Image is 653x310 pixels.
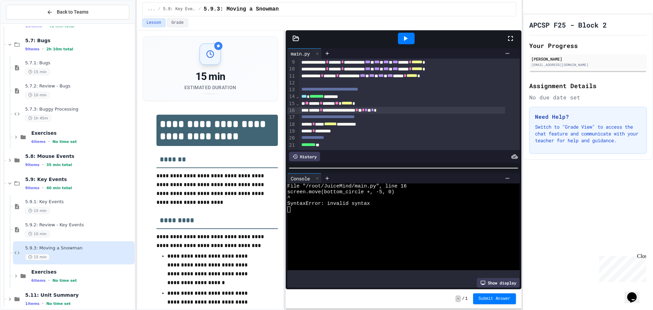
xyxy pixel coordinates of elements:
span: No time set [52,140,77,144]
p: Switch to "Grade View" to access the chat feature and communicate with your teacher for help and ... [535,124,641,144]
span: • [42,185,44,191]
button: Lesson [142,18,166,27]
span: 5.7.1: Bugs [25,60,133,66]
span: 15 min [25,208,50,214]
span: 1 items [25,301,39,306]
span: 2h 10m total [46,47,73,51]
span: screen.move(bottom_circle +, -5, 0) [287,189,395,195]
div: main.py [287,48,322,59]
div: Estimated Duration [184,84,236,91]
div: 21 [287,142,296,149]
iframe: chat widget [597,253,646,282]
span: • [48,278,50,283]
span: • [48,139,50,144]
div: 15 [287,100,296,107]
div: 20 [287,135,296,142]
span: No time set [46,301,71,306]
span: • [42,162,44,167]
iframe: chat widget [624,283,646,303]
span: • [42,46,44,52]
div: 17 [287,114,296,121]
span: 5.9.1: Key Events [25,199,133,205]
div: 11 [287,73,296,80]
span: 9 items [25,47,39,51]
div: 16 [287,107,296,114]
span: 5.11: Unit Summary [25,292,133,298]
span: - [455,295,461,302]
span: / [199,6,201,12]
span: No time set [52,278,77,283]
span: 6 items [31,140,46,144]
button: Grade [167,18,188,27]
span: 9 items [25,186,39,190]
div: 12 [287,80,296,86]
div: main.py [287,50,313,57]
span: Exercises [31,269,133,275]
div: 19 [287,128,296,135]
span: ... [148,6,155,12]
div: 9 [287,59,296,66]
h1: APCSP F25 - Block 2 [529,20,607,30]
div: History [289,152,320,161]
span: 5.9.3: Moving a Snowman [25,245,133,251]
span: 5.9: Key Events [25,176,133,182]
span: 5.8: Mouse Events [25,153,133,159]
div: Chat with us now!Close [3,3,47,43]
div: Console [287,175,313,182]
span: 1h 45m [25,115,51,121]
span: 15 min [25,254,50,260]
div: 14 [287,93,296,100]
span: 5.9.3: Moving a Snowman [204,5,279,13]
span: 5.7: Bugs [25,37,133,44]
h2: Your Progress [529,41,647,50]
span: Exercises [31,130,133,136]
span: SyntaxError: invalid syntax [287,201,370,207]
span: / [462,296,465,301]
span: ^ [287,195,290,201]
span: 10 min [25,231,50,237]
span: 40 min total [46,186,72,190]
div: 15 min [184,70,236,83]
span: / [158,6,160,12]
span: Fold line [296,94,299,99]
div: Console [287,173,322,183]
span: 1 [465,296,468,301]
div: No due date set [529,93,647,101]
span: File "/root/JuiceMind/main.py", line 16 [287,183,407,189]
span: 5.9.2: Review - Key Events [25,222,133,228]
div: Show display [477,278,520,288]
span: • [42,301,44,306]
h3: Need Help? [535,113,641,121]
span: 5.7.3: Buggy Processing [25,107,133,112]
div: [EMAIL_ADDRESS][DOMAIN_NAME] [531,62,645,67]
span: 10 min [25,92,50,98]
span: 9 items [25,163,39,167]
span: 6 items [31,278,46,283]
h2: Assignment Details [529,81,647,91]
span: Fold line [296,101,299,106]
div: 13 [287,86,296,93]
span: Back to Teams [57,9,88,16]
div: [PERSON_NAME] [531,56,645,62]
div: 10 [287,66,296,72]
span: 35 min total [46,163,72,167]
span: 5.9: Key Events [163,6,196,12]
span: 5.7.2: Review - Bugs [25,83,133,89]
button: Submit Answer [473,293,516,304]
button: Back to Teams [6,5,129,19]
span: Submit Answer [479,296,510,301]
div: 18 [287,121,296,128]
span: 15 min [25,69,50,75]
